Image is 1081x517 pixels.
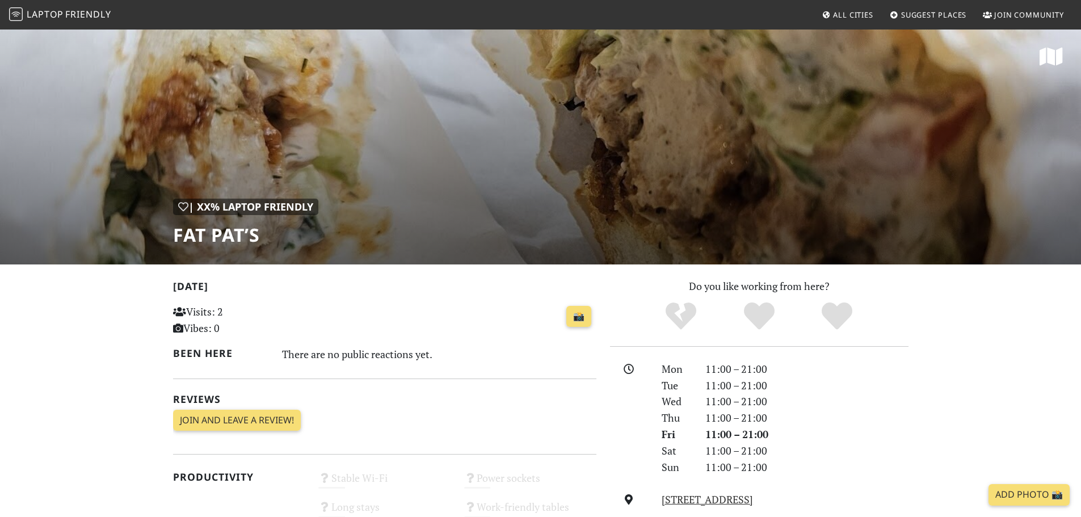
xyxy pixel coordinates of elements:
a: Add Photo 📸 [989,484,1070,506]
div: 11:00 – 21:00 [699,459,915,476]
div: Sat [655,443,698,459]
div: | XX% Laptop Friendly [173,199,318,215]
a: Suggest Places [885,5,971,25]
h2: [DATE] [173,280,596,297]
span: All Cities [833,10,873,20]
div: Sun [655,459,698,476]
img: LaptopFriendly [9,7,23,21]
div: There are no public reactions yet. [282,345,596,363]
div: Wed [655,393,698,410]
a: All Cities [817,5,878,25]
div: Mon [655,361,698,377]
div: Fri [655,426,698,443]
div: Power sockets [457,469,603,498]
a: Join Community [978,5,1069,25]
span: Laptop [27,8,64,20]
span: Suggest Places [901,10,967,20]
div: 11:00 – 21:00 [699,426,915,443]
div: 11:00 – 21:00 [699,377,915,394]
div: Yes [720,301,798,332]
a: 📸 [566,306,591,327]
div: 11:00 – 21:00 [699,393,915,410]
div: Tue [655,377,698,394]
div: Thu [655,410,698,426]
a: [STREET_ADDRESS] [662,493,753,506]
div: Definitely! [798,301,876,332]
a: Join and leave a review! [173,410,301,431]
p: Visits: 2 Vibes: 0 [173,304,305,337]
div: 11:00 – 21:00 [699,361,915,377]
div: 11:00 – 21:00 [699,443,915,459]
h2: Reviews [173,393,596,405]
div: No [642,301,720,332]
p: Do you like working from here? [610,278,908,295]
h1: Fat Pat’s [173,224,318,246]
div: Stable Wi-Fi [312,469,457,498]
h2: Been here [173,347,269,359]
div: 11:00 – 21:00 [699,410,915,426]
h2: Productivity [173,471,305,483]
span: Friendly [65,8,111,20]
span: Join Community [994,10,1064,20]
a: LaptopFriendly LaptopFriendly [9,5,111,25]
